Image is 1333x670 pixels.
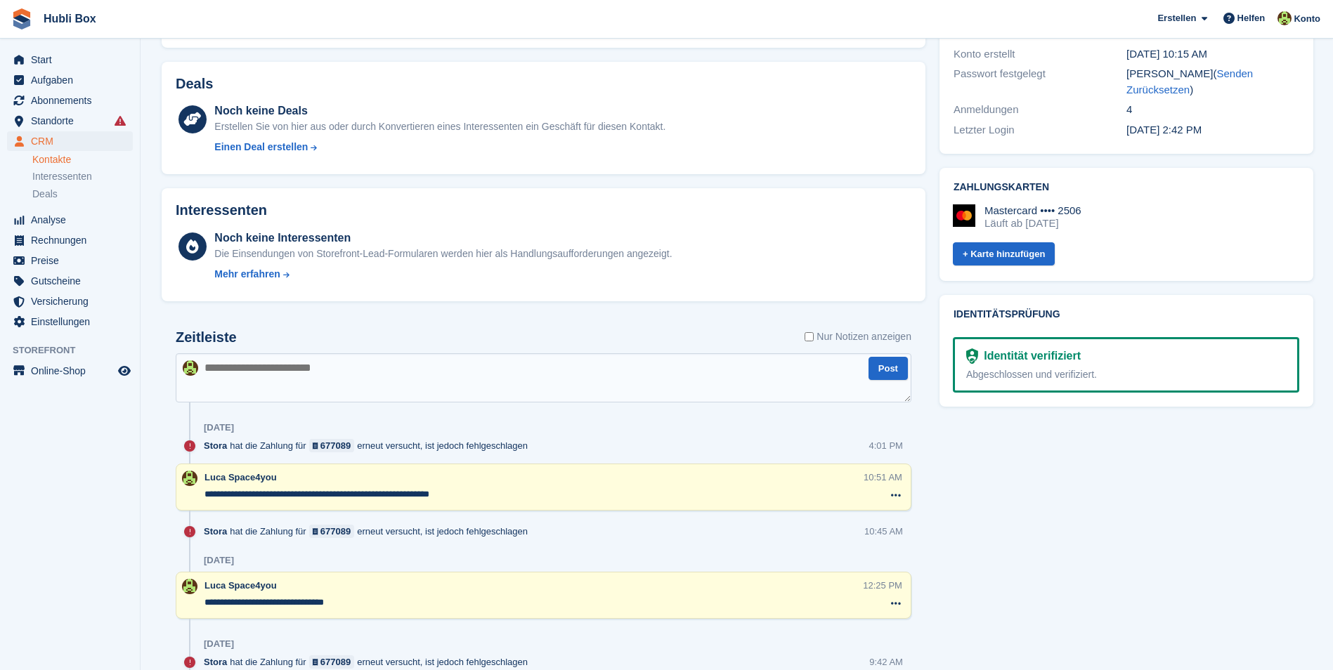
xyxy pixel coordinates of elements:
[864,471,902,484] div: 10:51 AM
[31,312,115,331] span: Einstellungen
[1294,12,1320,26] span: Konto
[864,525,903,538] div: 10:45 AM
[966,367,1286,382] div: Abgeschlossen und verifiziert.
[1237,11,1266,25] span: Helfen
[7,312,133,331] a: menu
[309,525,355,538] a: 677089
[954,66,1126,98] div: Passwort festgelegt
[214,267,280,282] div: Mehr erfahren
[31,210,115,230] span: Analyse
[11,8,32,29] img: stora-icon-8386f47178a22dfd0bd8f6a31ec36ba5ce8667c1dd55bd0f319d3a0aa187defe.svg
[32,169,133,184] a: Interessenten
[1126,66,1299,98] div: [PERSON_NAME]
[204,439,227,452] span: Stora
[320,655,351,669] div: 677089
[32,170,92,183] span: Interessenten
[7,291,133,311] a: menu
[32,187,133,202] a: Deals
[176,329,237,346] h2: Zeitleiste
[869,357,908,380] button: Post
[7,131,133,151] a: menu
[1126,102,1299,118] div: 4
[7,251,133,270] a: menu
[953,242,1055,265] a: + Karte hinzufügen
[31,111,115,131] span: Standorte
[204,422,234,433] div: [DATE]
[204,525,227,538] span: Stora
[978,348,1081,364] div: Identität verifiziert
[31,50,115,70] span: Start
[214,119,665,134] div: Erstellen Sie von hier aus oder durch Konvertieren eines Interessenten ein Geschäft für diesen Ko...
[204,525,535,538] div: hat die Zahlung für erneut versucht, ist jedoch fehlgeschlagen
[320,439,351,452] div: 677089
[805,329,911,344] label: Nur Notizen anzeigen
[1126,67,1253,96] a: Senden Zurücksetzen
[204,580,277,591] span: Luca Space4you
[214,230,672,247] div: Noch keine Interessenten
[38,7,102,30] a: Hubli Box
[7,111,133,131] a: menu
[204,472,277,482] span: Luca Space4you
[7,70,133,90] a: menu
[214,247,672,261] div: Die Einsendungen von Storefront-Lead-Formularen werden hier als Handlungsaufforderungen angezeigt.
[954,182,1299,193] h2: Zahlungskarten
[204,655,535,669] div: hat die Zahlung für erneut versucht, ist jedoch fehlgeschlagen
[31,251,115,270] span: Preise
[954,102,1126,118] div: Anmeldungen
[115,115,126,126] i: Es sind Fehler bei der Synchronisierung von Smart-Einträgen aufgetreten
[214,140,665,155] a: Einen Deal erstellen
[204,439,535,452] div: hat die Zahlung für erneut versucht, ist jedoch fehlgeschlagen
[32,188,58,201] span: Deals
[1126,46,1299,63] div: [DATE] 10:15 AM
[309,439,355,452] a: 677089
[984,204,1081,217] div: Mastercard •••• 2506
[7,91,133,110] a: menu
[954,309,1299,320] h2: Identitätsprüfung
[805,329,814,344] input: Nur Notizen anzeigen
[182,471,197,486] img: Luca Space4you
[984,217,1081,230] div: Läuft ab [DATE]
[1126,124,1202,136] time: 2025-07-04 12:42:41 UTC
[31,230,115,250] span: Rechnungen
[31,91,115,110] span: Abonnements
[954,46,1126,63] div: Konto erstellt
[31,131,115,151] span: CRM
[31,361,115,381] span: Online-Shop
[954,122,1126,138] div: Letzter Login
[32,153,133,166] a: Kontakte
[7,271,133,291] a: menu
[7,50,133,70] a: menu
[869,655,903,669] div: 9:42 AM
[7,230,133,250] a: menu
[966,348,978,364] img: Identitätsüberprüfung bereit
[309,655,355,669] a: 677089
[1157,11,1196,25] span: Erstellen
[7,361,133,381] a: Speisekarte
[31,70,115,90] span: Aufgaben
[31,291,115,311] span: Versicherung
[214,267,672,282] a: Mehr erfahren
[13,343,140,357] span: Storefront
[214,103,665,119] div: Noch keine Deals
[182,579,197,594] img: Luca Space4you
[1277,11,1292,25] img: Luca Space4you
[204,555,234,566] div: [DATE]
[204,638,234,650] div: [DATE]
[869,439,903,452] div: 4:01 PM
[953,204,975,227] img: Mastercard Logo
[204,655,227,669] span: Stora
[116,362,133,379] a: Vorschau-Shop
[7,210,133,230] a: menu
[176,76,213,92] h2: Deals
[183,360,198,376] img: Luca Space4you
[214,140,308,155] div: Einen Deal erstellen
[863,579,902,592] div: 12:25 PM
[1126,67,1253,96] span: ( )
[31,271,115,291] span: Gutscheine
[176,202,267,218] h2: Interessenten
[320,525,351,538] div: 677089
